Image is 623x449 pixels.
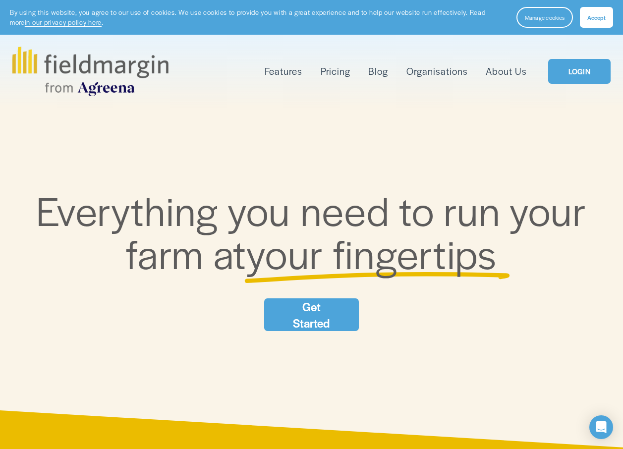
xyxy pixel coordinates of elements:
a: in our privacy policy here [25,17,102,27]
span: Accept [587,13,606,21]
button: Accept [580,7,613,28]
a: Organisations [406,63,468,79]
p: By using this website, you agree to our use of cookies. We use cookies to provide you with a grea... [10,7,507,27]
img: fieldmargin.com [12,47,168,96]
span: your fingertips [246,224,497,281]
a: Get Started [264,298,359,331]
a: Pricing [321,63,350,79]
a: folder dropdown [265,63,302,79]
a: About Us [486,63,527,79]
span: Everything you need to run your farm at [36,181,596,281]
button: Manage cookies [516,7,573,28]
span: Manage cookies [525,13,565,21]
span: Features [265,64,302,78]
a: LOGIN [548,59,611,84]
div: Open Intercom Messenger [589,415,613,439]
a: Blog [368,63,388,79]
